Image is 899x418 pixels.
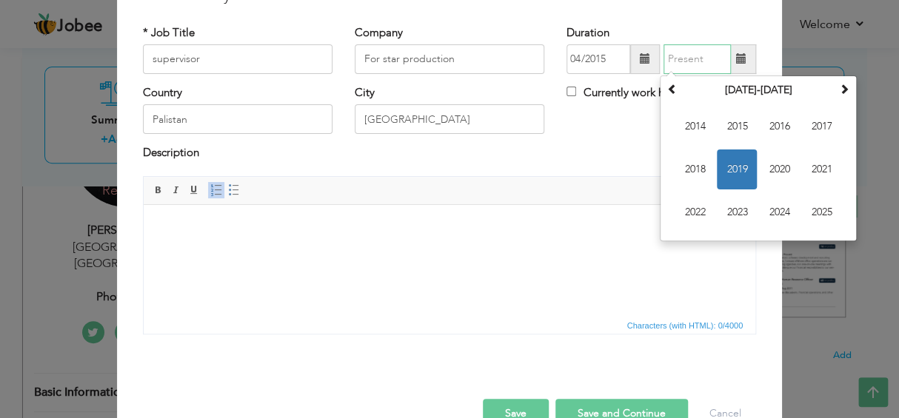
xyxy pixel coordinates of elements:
[186,182,202,198] a: Underline
[143,25,195,41] label: * Job Title
[839,84,849,94] span: Next Decade
[801,107,841,146] span: 2017
[567,44,630,74] input: From
[226,182,242,198] a: Insert/Remove Bulleted List
[143,145,199,161] label: Description
[675,192,715,232] span: 2022
[759,107,799,146] span: 2016
[675,149,715,189] span: 2018
[759,192,799,232] span: 2024
[624,319,748,332] div: Statistics
[567,85,680,101] label: Currently work here
[667,84,678,94] span: Previous Decade
[717,107,757,146] span: 2015
[355,25,403,41] label: Company
[567,25,609,41] label: Duration
[801,192,841,232] span: 2025
[717,149,757,189] span: 2019
[717,192,757,232] span: 2023
[801,149,841,189] span: 2021
[567,87,576,96] input: Currently work here
[675,107,715,146] span: 2014
[150,182,167,198] a: Bold
[168,182,184,198] a: Italic
[355,85,375,101] label: City
[208,182,224,198] a: Insert/Remove Numbered List
[759,149,799,189] span: 2020
[143,85,182,101] label: Country
[664,44,731,74] input: Present
[144,205,755,316] iframe: Rich Text Editor, workEditor
[681,79,835,101] th: Select Decade
[624,319,746,332] span: Characters (with HTML): 0/4000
